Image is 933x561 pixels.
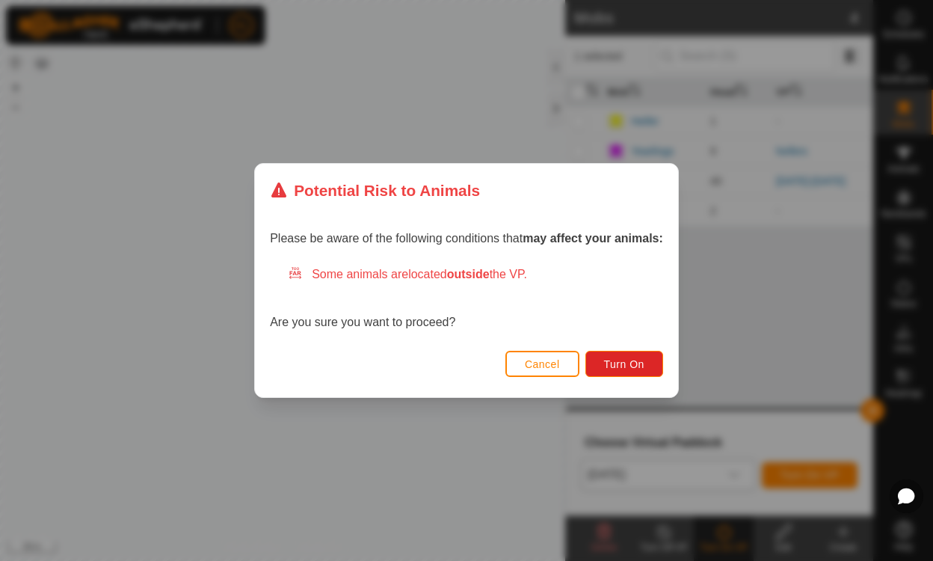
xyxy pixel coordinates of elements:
strong: outside [447,268,490,280]
span: Please be aware of the following conditions that [270,232,663,245]
span: Turn On [604,358,644,370]
span: located the VP. [408,268,527,280]
button: Cancel [505,351,579,377]
div: Potential Risk to Animals [270,179,480,202]
strong: may affect your animals: [523,232,663,245]
div: Some animals are [288,266,663,283]
span: Cancel [525,358,560,370]
div: Are you sure you want to proceed? [270,266,663,331]
button: Turn On [585,351,663,377]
